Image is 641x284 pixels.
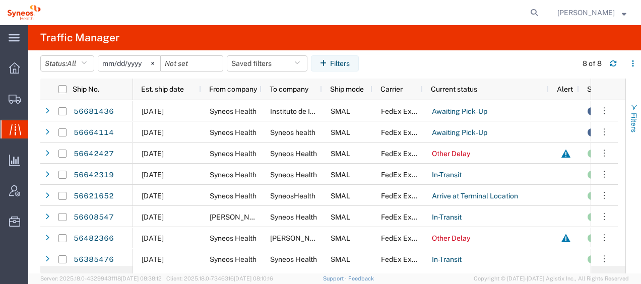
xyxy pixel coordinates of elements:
button: Status:All [40,55,94,72]
span: 09/01/2025 [142,107,164,115]
span: Syneos Health [210,107,257,115]
a: In-Transit [431,209,462,226]
span: SMAL [331,213,350,221]
a: 56681436 [73,104,114,120]
span: Carrier [380,85,403,93]
h4: Traffic Manager [40,25,119,50]
span: 08/29/2025 [142,171,164,179]
span: 08/29/2025 [142,150,164,158]
span: From company [209,85,257,93]
a: Feedback [348,275,374,281]
span: All [67,59,76,67]
span: Igor Lopez Campayo [557,7,615,18]
span: Syneos Health [270,171,317,179]
div: 8 of 8 [583,58,602,69]
span: Syneos Health [210,128,257,136]
input: Not set [161,56,223,71]
span: Syneos Health [270,150,317,158]
a: 56664114 [73,125,114,141]
span: Syneos Health [210,234,257,242]
span: FedEx Express [381,171,429,179]
span: 09/01/2025 [142,128,164,136]
a: Support [323,275,348,281]
span: FedEx Express [381,107,429,115]
a: Awaiting Pick-Up [431,125,488,141]
span: Current status [431,85,477,93]
span: Instituto de Investigación Sanitaria INCLIVA [270,107,410,115]
span: FedEx Express [381,192,429,200]
span: 08/26/2025 [142,213,164,221]
span: SMAL [331,107,350,115]
span: Syneos Health [210,192,257,200]
span: Filters [630,113,638,132]
span: SMAL [331,192,350,200]
span: Ship mode [330,85,364,93]
span: FedEx Express [381,255,429,263]
span: FedEx Express [381,213,429,221]
span: Alert [557,85,573,93]
a: Other Delay [431,231,471,247]
a: 56642319 [73,167,114,183]
button: Filters [311,55,359,72]
span: FedEx Express [381,128,429,136]
span: SMAL [331,171,350,179]
span: Syneos health [270,128,315,136]
span: 08/13/2025 [142,234,164,242]
span: Copyright © [DATE]-[DATE] Agistix Inc., All Rights Reserved [474,274,629,283]
span: Server: 2025.18.0-4329943ff18 [40,275,162,281]
span: Est. ship date [141,85,184,93]
span: SMAL [331,255,350,263]
button: [PERSON_NAME] [557,7,627,19]
a: 56482366 [73,231,114,247]
span: Ship No. [73,85,99,93]
span: Jesus Sanchez Santos [270,234,387,242]
span: To company [270,85,308,93]
span: [DATE] 08:38:12 [121,275,162,281]
span: FedEx Express [381,150,429,158]
span: Client: 2025.18.0-7346316 [166,275,273,281]
span: 08/29/2025 [142,255,164,263]
a: Arrive at Terminal Location [431,188,519,204]
span: Syneos Health [210,255,257,263]
img: logo [7,5,41,20]
span: [DATE] 08:10:16 [234,275,273,281]
span: Syneos Health [270,255,317,263]
span: SMAL [331,128,350,136]
span: SMAL [331,150,350,158]
span: Syneos Health [210,150,257,158]
input: Not set [98,56,160,71]
a: Awaiting Pick-Up [431,104,488,120]
a: In-Transit [431,252,462,268]
span: Syneos Health [270,213,317,221]
span: Rosa Gonzalez Galindo [210,213,267,221]
span: SyneosHealth [270,192,315,200]
span: SMAL [331,234,350,242]
span: Syneos Health [210,171,257,179]
a: 56621652 [73,188,114,204]
button: Saved filters [227,55,307,72]
span: FedEx Express [381,234,429,242]
a: In-Transit [431,167,462,183]
a: 56608547 [73,209,114,226]
a: 56385476 [73,252,114,268]
a: Other Delay [431,146,471,162]
a: 56642427 [73,146,114,162]
span: Status [587,85,608,93]
span: 08/27/2025 [142,192,164,200]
